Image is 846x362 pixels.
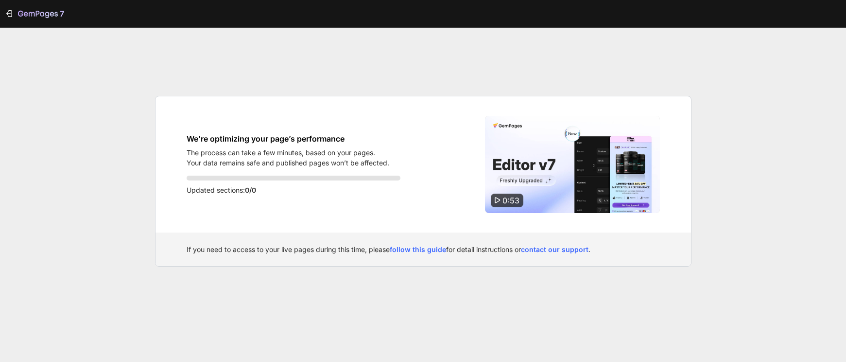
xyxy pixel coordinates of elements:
[60,8,64,19] p: 7
[187,147,389,158] p: The process can take a few minutes, based on your pages.
[245,186,256,194] span: 0/0
[502,196,519,205] span: 0:53
[187,184,400,196] p: Updated sections:
[187,244,660,254] div: If you need to access to your live pages during this time, please for detail instructions or .
[187,158,389,168] p: Your data remains safe and published pages won’t be affected.
[521,245,588,253] a: contact our support
[485,116,660,213] img: Video thumbnail
[390,245,446,253] a: follow this guide
[187,133,389,145] h1: We’re optimizing your page’s performance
